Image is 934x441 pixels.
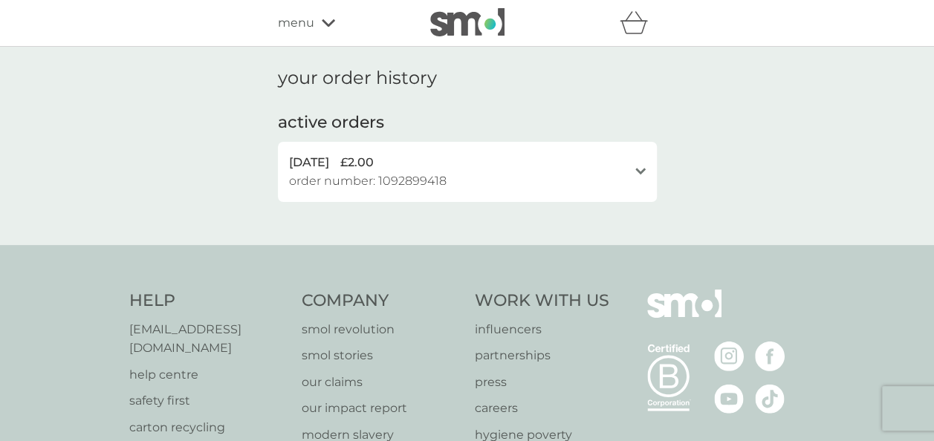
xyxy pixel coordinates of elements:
[302,320,460,339] a: smol revolution
[475,373,609,392] a: press
[129,290,288,313] h4: Help
[278,68,437,89] h1: your order history
[278,111,384,134] h2: active orders
[302,373,460,392] a: our claims
[129,391,288,411] a: safety first
[302,399,460,418] a: our impact report
[129,365,288,385] a: help centre
[129,418,288,437] a: carton recycling
[475,399,609,418] a: careers
[289,153,329,172] span: [DATE]
[430,8,505,36] img: smol
[620,8,657,38] div: basket
[302,290,460,313] h4: Company
[755,342,785,371] img: visit the smol Facebook page
[475,290,609,313] h4: Work With Us
[340,153,374,172] span: £2.00
[129,320,288,358] a: [EMAIL_ADDRESS][DOMAIN_NAME]
[302,346,460,365] a: smol stories
[714,384,744,414] img: visit the smol Youtube page
[755,384,785,414] img: visit the smol Tiktok page
[475,346,609,365] a: partnerships
[278,13,314,33] span: menu
[714,342,744,371] img: visit the smol Instagram page
[647,290,721,340] img: smol
[475,320,609,339] a: influencers
[289,171,447,191] span: order number: 1092899418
